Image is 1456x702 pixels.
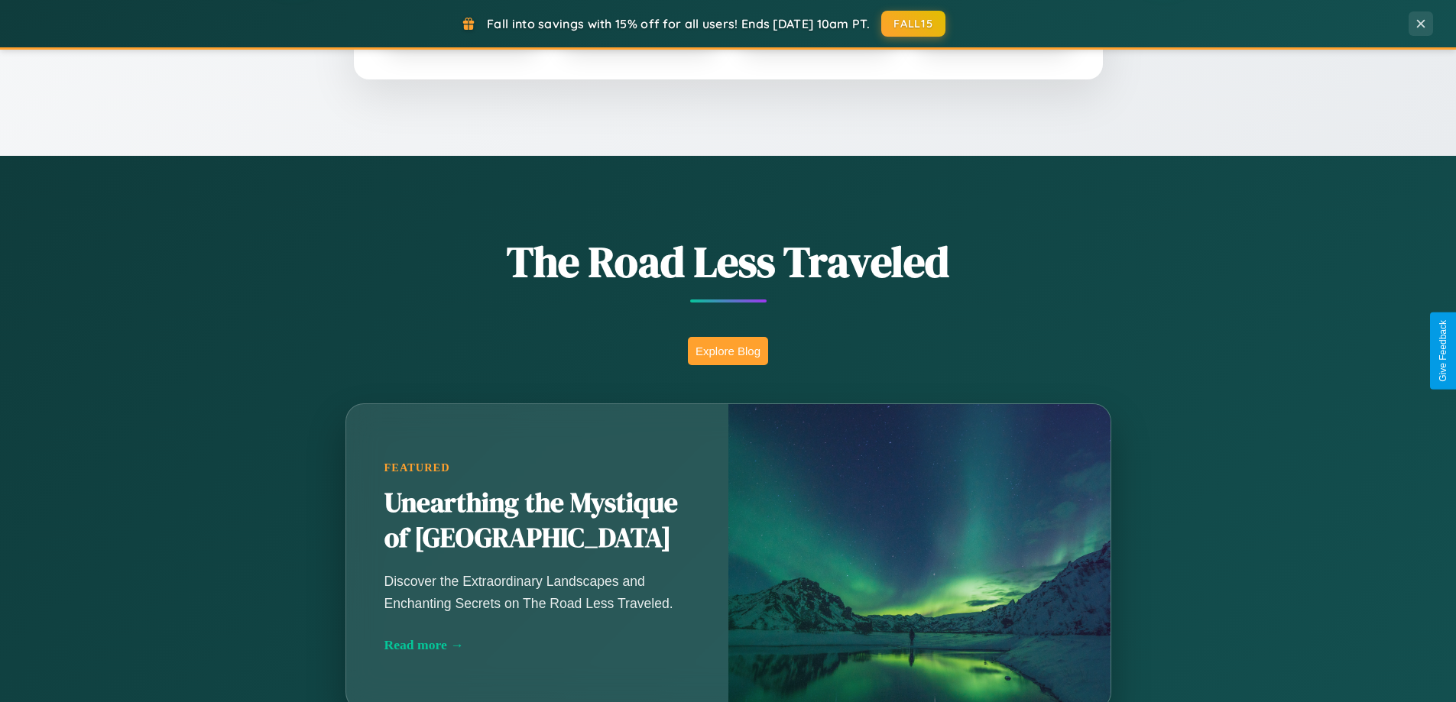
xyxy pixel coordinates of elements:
div: Featured [384,461,690,474]
h1: The Road Less Traveled [270,232,1187,291]
span: Fall into savings with 15% off for all users! Ends [DATE] 10am PT. [487,16,870,31]
h2: Unearthing the Mystique of [GEOGRAPHIC_DATA] [384,486,690,556]
p: Discover the Extraordinary Landscapes and Enchanting Secrets on The Road Less Traveled. [384,571,690,613]
button: FALL15 [881,11,945,37]
div: Give Feedback [1438,320,1448,382]
button: Explore Blog [688,337,768,365]
div: Read more → [384,637,690,653]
